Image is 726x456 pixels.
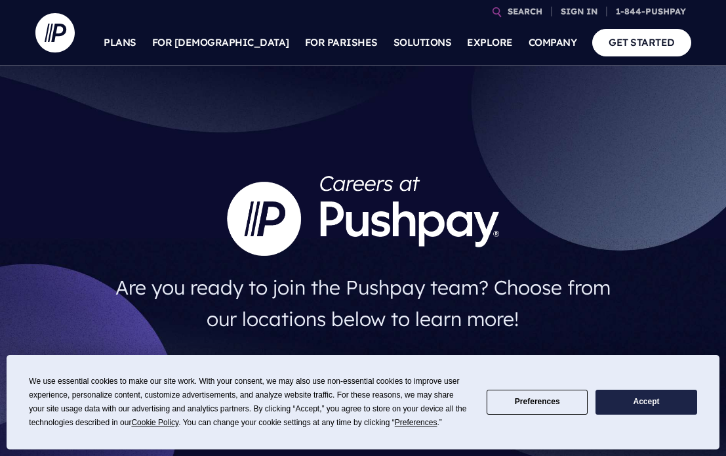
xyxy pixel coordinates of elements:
[104,20,136,66] a: PLANS
[152,20,289,66] a: FOR [DEMOGRAPHIC_DATA]
[487,390,588,415] button: Preferences
[393,20,452,66] a: SOLUTIONS
[395,418,437,427] span: Preferences
[467,20,513,66] a: EXPLORE
[7,355,719,449] div: Cookie Consent Prompt
[100,266,626,340] h4: Are you ready to join the Pushpay team? Choose from our locations below to learn more!
[592,29,691,56] a: GET STARTED
[305,20,378,66] a: FOR PARISHES
[29,375,471,430] div: We use essential cookies to make our site work. With your consent, we may also use non-essential ...
[595,390,696,415] button: Accept
[529,20,577,66] a: COMPANY
[131,418,178,427] span: Cookie Policy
